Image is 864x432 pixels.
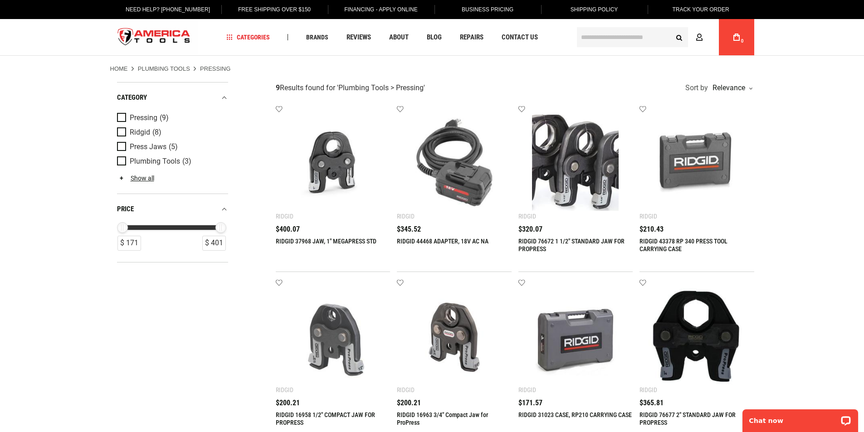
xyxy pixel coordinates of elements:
a: Blog [423,31,446,44]
a: RIDGID 76677 2" STANDARD JAW FOR PROPRESS [639,411,736,426]
a: Contact Us [498,31,542,44]
a: Home [110,65,128,73]
a: Ridgid (8) [117,127,226,137]
a: RIDGID 44468 ADAPTER, 18V AC NA [397,238,488,245]
span: Sort by [685,84,708,92]
span: Brands [306,34,328,40]
span: (3) [182,158,191,165]
img: RIDGID 43378 RP 340 PRESS TOOL CARRYING CASE [649,115,745,211]
a: RIDGID 16963 3/4" Compact Jaw for ProPress [397,411,488,426]
img: RIDGID 16958 1/2 [285,288,381,384]
span: Categories [226,34,270,40]
span: About [389,34,409,41]
a: RIDGID 76672 1 1/2" STANDARD JAW FOR PROPRESS [518,238,625,252]
img: RIDGID 76672 1 1/2 [527,115,624,211]
div: Ridgid [276,213,293,220]
div: Ridgid [397,213,415,220]
a: Repairs [456,31,488,44]
div: Ridgid [518,386,536,393]
a: Press Jaws (5) [117,142,226,152]
a: Plumbing Tools (3) [117,156,226,166]
span: 0 [741,39,744,44]
a: About [385,31,413,44]
a: RIDGID 16958 1/2" COMPACT JAW FOR PROPRESS [276,411,375,426]
a: RIDGID 31023 CASE, RP210 CARRYING CASE [518,411,632,418]
img: RIDGID 37968 JAW, 1 [285,115,381,211]
strong: Pressing [200,65,230,72]
span: $200.21 [276,399,300,407]
span: (5) [169,143,178,151]
img: RIDGID 76677 2 [649,288,745,384]
div: Ridgid [639,213,657,220]
a: 0 [728,19,745,55]
img: America Tools [110,20,198,54]
span: (9) [160,114,169,122]
img: RIDGID 31023 CASE, RP210 CARRYING CASE [527,288,624,384]
a: RIDGID 37968 JAW, 1" MEGAPRESS STD [276,238,376,245]
div: Ridgid [639,386,657,393]
span: $171.57 [518,399,542,407]
div: Ridgid [276,386,293,393]
a: Brands [302,31,332,44]
span: Contact Us [502,34,538,41]
div: Results found for ' ' [276,83,425,93]
div: $ 401 [202,236,226,251]
span: $400.07 [276,226,300,233]
span: (8) [152,129,161,136]
iframe: LiveChat chat widget [737,403,864,432]
span: Press Jaws [130,143,166,151]
span: Plumbing Tools > Pressing [338,83,424,92]
a: RIDGID 43378 RP 340 PRESS TOOL CARRYING CASE [639,238,727,252]
span: $210.43 [639,226,664,233]
a: Categories [222,31,274,44]
span: $200.21 [397,399,421,407]
span: Repairs [460,34,483,41]
span: Ridgid [130,128,150,136]
a: Reviews [342,31,375,44]
a: Plumbing Tools [138,65,190,73]
img: RIDGID 44468 ADAPTER, 18V AC NA [406,115,503,211]
a: Show all [117,175,154,182]
div: Relevance [710,84,752,92]
div: $ 171 [117,236,141,251]
div: Ridgid [518,213,536,220]
div: Ridgid [397,386,415,393]
button: Search [671,29,688,46]
span: $365.81 [639,399,664,407]
div: category [117,92,228,104]
img: RIDGID 16963 3/4 [406,288,503,384]
span: Shipping Policy [571,6,618,13]
span: $320.07 [518,226,542,233]
span: Plumbing Tools [130,157,180,165]
a: Pressing (9) [117,113,226,123]
div: Product Filters [117,82,228,262]
span: Reviews [347,34,371,41]
div: price [117,203,228,215]
strong: 9 [276,83,280,92]
span: $345.52 [397,226,421,233]
span: Blog [427,34,442,41]
span: Pressing [130,114,157,122]
a: store logo [110,20,198,54]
